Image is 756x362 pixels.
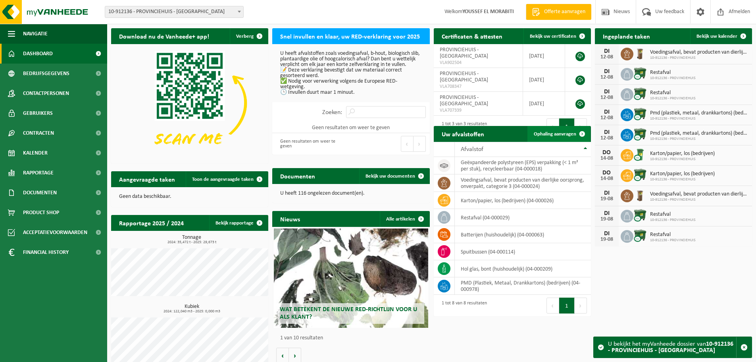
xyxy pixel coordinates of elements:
span: Rapportage [23,163,54,183]
h3: Tonnage [115,235,268,244]
div: 19-08 [599,196,615,202]
img: WB-1100-CU [633,209,647,222]
h2: Download nu de Vanheede+ app! [111,28,217,44]
img: WB-1100-CU [633,107,647,121]
span: Restafval [650,90,696,96]
span: Gebruikers [23,103,53,123]
p: U heeft 116 ongelezen document(en). [280,191,421,196]
h2: Aangevraagde taken [111,171,183,187]
td: geëxpandeerde polystyreen (EPS) verpakking (< 1 m² per stuk), recycleerbaar (04-000018) [455,157,591,174]
span: Verberg [236,34,254,39]
td: restafval (04-000029) [455,209,591,226]
div: U bekijkt het myVanheede dossier van [608,337,736,358]
img: WB-1100-CU [633,128,647,141]
div: 12-08 [599,136,615,141]
span: 10-912136 - PROVINCIEHUIS [650,157,715,162]
div: DI [599,190,615,196]
span: 10-912136 - PROVINCIEHUIS [650,197,748,202]
td: Geen resultaten om weer te geven [272,122,429,133]
button: Next [575,298,587,314]
span: PROVINCIEHUIS - [GEOGRAPHIC_DATA] [440,71,488,83]
h2: Uw afvalstoffen [434,126,492,141]
td: [DATE] [523,92,565,116]
span: Bekijk uw certificaten [530,34,576,39]
img: WB-1100-CU [633,229,647,242]
img: WB-0240-CU [633,148,647,161]
span: Bekijk uw kalender [696,34,737,39]
td: karton/papier, los (bedrijven) (04-000026) [455,192,591,209]
a: Bekijk uw documenten [359,168,429,184]
span: Toon de aangevraagde taken [192,177,254,182]
img: WB-1100-CU [633,87,647,101]
p: U heeft afvalstoffen zoals voedingsafval, b-hout, biologisch slib, plantaardige olie of hoogcalor... [280,51,421,95]
strong: 10-912136 - PROVINCIEHUIS - [GEOGRAPHIC_DATA] [608,341,733,354]
span: 10-912136 - PROVINCIEHUIS [650,96,696,101]
span: Bedrijfsgegevens [23,64,69,83]
span: Karton/papier, los (bedrijven) [650,171,715,177]
div: Geen resultaten om weer te geven [276,135,347,153]
td: batterijen (huishoudelijk) (04-000063) [455,226,591,243]
img: WB-0140-HPE-BN-01 [633,46,647,60]
button: 1 [559,118,575,134]
button: Verberg [230,28,267,44]
span: 10-912136 - PROVINCIEHUIS - ANTWERPEN [105,6,244,18]
div: 12-08 [599,75,615,80]
p: 1 van 10 resultaten [280,335,425,341]
span: 10-912136 - PROVINCIEHUIS [650,218,696,223]
span: Voedingsafval, bevat producten van dierlijke oorsprong, onverpakt, categorie 3 [650,49,748,56]
img: WB-0140-HPE-BN-01 [633,188,647,202]
div: DI [599,48,615,54]
span: 2024: 122,040 m3 - 2025: 0,000 m3 [115,310,268,314]
strong: YOUSSEF EL MORABITI [462,9,514,15]
div: DI [599,129,615,136]
span: Contracten [23,123,54,143]
h2: Certificaten & attesten [434,28,510,44]
button: Previous [546,298,559,314]
div: DO [599,149,615,156]
span: VLA707339 [440,107,517,114]
h2: Nieuws [272,211,308,226]
span: Financial History [23,242,69,262]
p: Geen data beschikbaar. [119,194,260,199]
a: Bekijk rapportage [209,215,267,231]
img: WB-1100-CU [633,168,647,182]
span: 10-912136 - PROVINCIEHUIS [650,56,748,60]
span: PROVINCIEHUIS - [GEOGRAPHIC_DATA] [440,95,488,107]
button: Previous [401,136,414,152]
div: DI [599,210,615,217]
h2: Snel invullen en klaar, uw RED-verklaring voor 2025 [272,28,428,44]
span: 2024: 35,472 t - 2025: 29,673 t [115,240,268,244]
div: DI [599,68,615,75]
h2: Ingeplande taken [595,28,658,44]
span: Offerte aanvragen [542,8,587,16]
button: Next [414,136,426,152]
span: 10-912136 - PROVINCIEHUIS [650,177,715,182]
td: voedingsafval, bevat producten van dierlijke oorsprong, onverpakt, categorie 3 (04-000024) [455,174,591,192]
span: Restafval [650,211,696,218]
div: 12-08 [599,54,615,60]
div: 19-08 [599,217,615,222]
span: 10-912136 - PROVINCIEHUIS - ANTWERPEN [105,6,243,17]
span: Bekijk uw documenten [365,174,415,179]
div: DI [599,109,615,115]
div: DO [599,170,615,176]
div: 1 tot 8 van 8 resultaten [438,297,487,314]
span: Navigatie [23,24,48,44]
td: [DATE] [523,68,565,92]
button: Next [575,118,587,134]
div: DI [599,230,615,237]
span: VLA708347 [440,83,517,90]
label: Zoeken: [322,109,342,116]
span: Pmd (plastiek, metaal, drankkartons) (bedrijven) [650,130,748,137]
span: Acceptatievoorwaarden [23,223,87,242]
div: 12-08 [599,95,615,101]
td: hol glas, bont (huishoudelijk) (04-000209) [455,260,591,277]
span: Wat betekent de nieuwe RED-richtlijn voor u als klant? [280,306,417,320]
span: Restafval [650,70,696,76]
h2: Documenten [272,168,323,184]
div: 14-08 [599,176,615,182]
td: spuitbussen (04-000114) [455,243,591,260]
div: DI [599,89,615,95]
a: Ophaling aanvragen [527,126,590,142]
span: Dashboard [23,44,53,64]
